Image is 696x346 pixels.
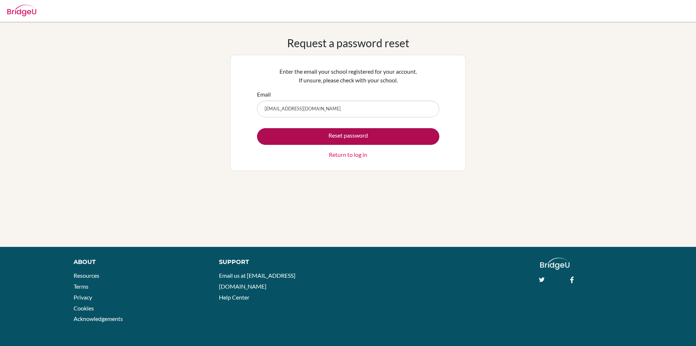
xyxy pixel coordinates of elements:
[74,315,123,322] a: Acknowledgements
[287,36,409,49] h1: Request a password reset
[257,67,439,85] p: Enter the email your school registered for your account. If unsure, please check with your school.
[74,258,203,266] div: About
[219,272,295,290] a: Email us at [EMAIL_ADDRESS][DOMAIN_NAME]
[329,150,367,159] a: Return to log in
[74,305,94,312] a: Cookies
[540,258,569,270] img: logo_white@2x-f4f0deed5e89b7ecb1c2cc34c3e3d731f90f0f143d5ea2071677605dd97b5244.png
[7,5,36,16] img: Bridge-U
[219,294,249,301] a: Help Center
[74,283,88,290] a: Terms
[257,128,439,145] button: Reset password
[257,90,271,99] label: Email
[219,258,340,266] div: Support
[74,272,99,279] a: Resources
[74,294,92,301] a: Privacy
